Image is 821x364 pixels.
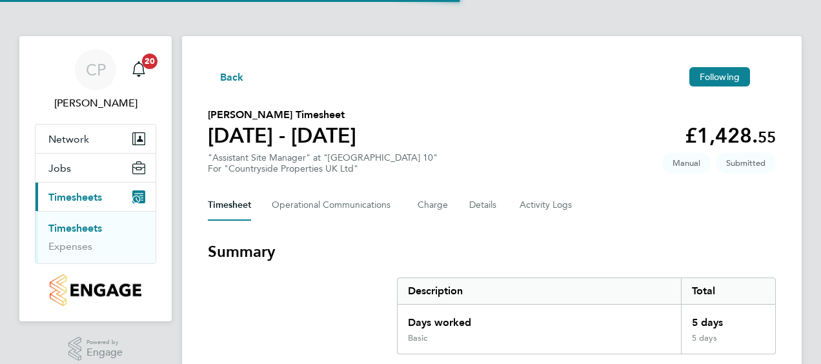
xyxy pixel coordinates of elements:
button: Charge [418,190,449,221]
button: Details [469,190,499,221]
span: 55 [758,128,776,147]
button: Timesheets [35,183,156,211]
span: Ciprian Petcu [35,96,156,111]
button: Activity Logs [520,190,574,221]
span: Following [700,71,740,83]
span: Powered by [86,337,123,348]
span: Timesheets [48,191,102,203]
nav: Main navigation [19,36,172,321]
span: Jobs [48,162,71,174]
a: 20 [126,49,152,90]
div: 5 days [681,305,775,333]
span: This timesheet is Submitted. [716,152,776,174]
button: Network [35,125,156,153]
div: Days worked [398,305,681,333]
button: Back [208,68,244,85]
div: "Assistant Site Manager" at "[GEOGRAPHIC_DATA] 10" [208,152,438,174]
button: Operational Communications [272,190,397,221]
span: CP [86,61,106,78]
div: Total [681,278,775,304]
a: Go to home page [35,274,156,306]
div: Basic [408,333,427,343]
div: Timesheets [35,211,156,263]
span: 20 [142,54,157,69]
h1: [DATE] - [DATE] [208,123,356,148]
h3: Summary [208,241,776,262]
a: Timesheets [48,222,102,234]
a: Expenses [48,240,92,252]
span: Back [220,70,244,85]
button: Following [689,67,750,86]
img: countryside-properties-logo-retina.png [50,274,141,306]
div: 5 days [681,333,775,354]
h2: [PERSON_NAME] Timesheet [208,107,356,123]
button: Jobs [35,154,156,182]
app-decimal: £1,428. [685,123,776,148]
span: Network [48,133,89,145]
a: Powered byEngage [68,337,123,361]
button: Timesheets Menu [755,74,776,80]
div: Summary [397,278,776,354]
div: Description [398,278,681,304]
div: For "Countryside Properties UK Ltd" [208,163,438,174]
span: Engage [86,347,123,358]
button: Timesheet [208,190,251,221]
span: This timesheet was manually created. [662,152,711,174]
a: CP[PERSON_NAME] [35,49,156,111]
